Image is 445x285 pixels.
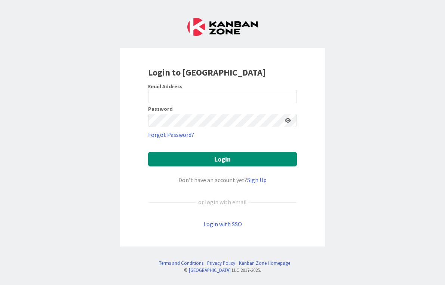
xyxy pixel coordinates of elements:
[148,106,173,111] label: Password
[187,18,258,36] img: Kanban Zone
[203,220,242,228] a: Login with SSO
[207,260,235,267] a: Privacy Policy
[148,175,297,184] div: Don’t have an account yet?
[196,197,249,206] div: or login with email
[189,267,231,273] a: [GEOGRAPHIC_DATA]
[148,130,194,139] a: Forgot Password?
[247,176,267,184] a: Sign Up
[148,152,297,166] button: Login
[148,83,182,90] label: Email Address
[148,67,266,78] b: Login to [GEOGRAPHIC_DATA]
[159,260,203,267] a: Terms and Conditions
[239,260,290,267] a: Kanban Zone Homepage
[155,267,290,274] div: © LLC 2017- 2025 .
